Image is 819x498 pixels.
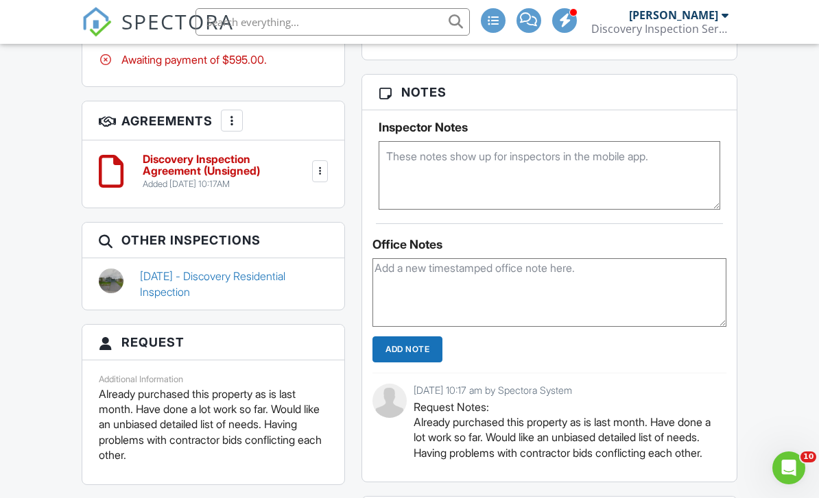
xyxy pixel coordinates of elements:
iframe: Intercom live chat [772,451,805,484]
span: Spectora System [498,384,572,396]
h3: Request [82,325,344,360]
div: Awaiting payment of $595.00. [99,52,328,67]
div: Discovery Inspection Services [591,22,728,36]
a: Discovery Inspection Agreement (Unsigned) Added [DATE] 10:17AM [143,153,309,190]
h3: Notes [362,75,736,110]
h6: Discovery Inspection Agreement (Unsigned) [143,153,309,177]
div: Added [DATE] 10:17AM [143,179,309,190]
span: by [485,384,495,396]
span: [DATE] 10:17 am [414,384,482,396]
span: SPECTORA [121,7,234,36]
p: Request Notes: Already purchased this property as is last month. Have done a lot work so far. Wou... [414,399,715,461]
a: SPECTORA [82,18,234,47]
input: Add Note [372,336,442,362]
p: Already purchased this property as is last month. Have done a lot work so far. Would like an unbi... [99,386,328,463]
a: [DATE] - Discovery Residential Inspection [140,269,328,299]
input: Search everything... [195,8,470,36]
div: [PERSON_NAME] [629,8,718,22]
h5: Inspector Notes [379,121,720,134]
h3: Other Inspections [82,223,344,258]
img: default-user-f0147aede5fd5fa78ca7ade42f37bd4542148d508eef1c3d3ea960f66861d68b.jpg [372,384,407,418]
div: Office Notes [372,238,726,251]
h3: Agreements [82,101,344,140]
label: Additional Information [99,374,183,384]
img: The Best Home Inspection Software - Spectora [82,7,112,37]
span: 10 [800,451,816,462]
